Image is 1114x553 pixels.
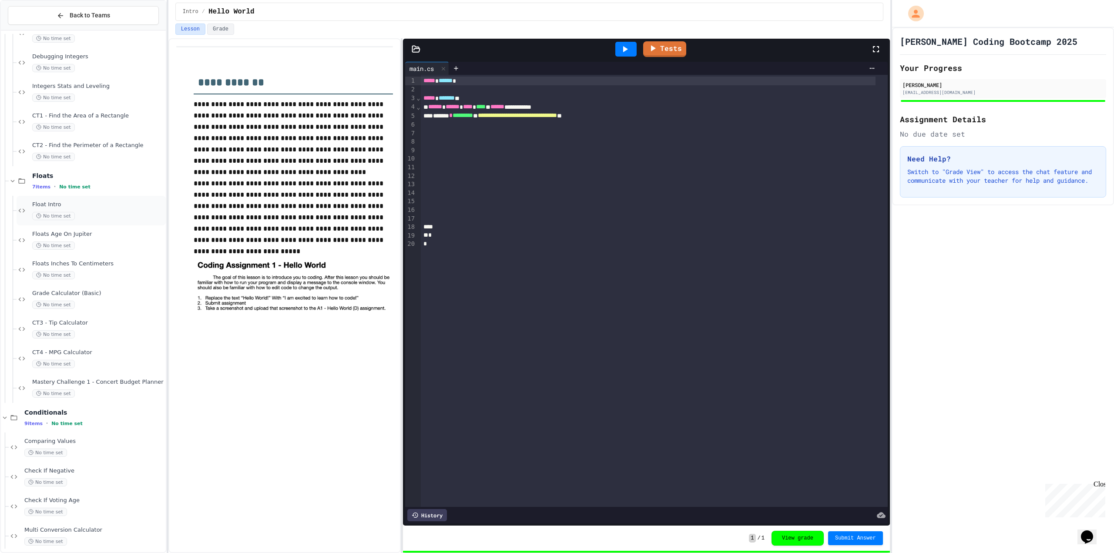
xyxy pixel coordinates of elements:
span: No time set [32,271,75,279]
div: 17 [405,214,416,223]
span: Multi Conversion Calculator [24,526,164,534]
div: 13 [405,180,416,189]
span: Check If Negative [24,467,164,475]
button: Lesson [175,23,205,35]
div: 4 [405,103,416,111]
span: No time set [24,508,67,516]
span: No time set [32,212,75,220]
span: No time set [24,449,67,457]
span: No time set [59,184,91,190]
div: [PERSON_NAME] [903,81,1104,89]
div: [EMAIL_ADDRESS][DOMAIN_NAME] [903,89,1104,96]
span: Back to Teams [70,11,110,20]
span: No time set [32,34,75,43]
button: View grade [772,531,824,546]
span: No time set [32,123,75,131]
div: My Account [899,3,926,23]
span: No time set [32,153,75,161]
div: 14 [405,189,416,198]
span: Conditionals [24,409,164,416]
span: Mastery Challenge 1 - Concert Budget Planner [32,379,164,386]
div: 15 [405,197,416,206]
h1: [PERSON_NAME] Coding Bootcamp 2025 [900,35,1077,47]
button: Grade [207,23,234,35]
span: 1 [762,535,765,542]
span: CT2 - Find the Perimeter of a Rectangle [32,142,164,149]
p: Switch to "Grade View" to access the chat feature and communicate with your teacher for help and ... [907,168,1099,185]
span: Debugging Integers [32,53,164,60]
span: / [202,8,205,15]
a: Tests [643,41,686,57]
span: No time set [24,537,67,546]
div: 7 [405,129,416,138]
iframe: chat widget [1077,518,1105,544]
div: 12 [405,172,416,181]
span: Grade Calculator (Basic) [32,290,164,297]
div: 3 [405,94,416,103]
div: 9 [405,146,416,155]
div: main.cs [405,62,449,75]
span: Check If Voting Age [24,497,164,504]
span: No time set [32,389,75,398]
span: No time set [32,94,75,102]
div: 10 [405,154,416,163]
span: No time set [24,478,67,486]
div: 2 [405,85,416,94]
span: Intro [183,8,198,15]
span: Fold line [416,104,420,111]
span: Submit Answer [835,535,876,542]
span: Floats Age On Jupiter [32,231,164,238]
div: Chat with us now!Close [3,3,60,55]
span: Fold line [416,94,420,101]
span: Integers Stats and Leveling [32,83,164,90]
span: • [54,183,56,190]
div: 11 [405,163,416,172]
div: 8 [405,137,416,146]
div: 5 [405,112,416,121]
div: 6 [405,121,416,129]
h2: Your Progress [900,62,1106,74]
div: 16 [405,206,416,214]
div: 18 [405,223,416,231]
button: Submit Answer [828,531,883,545]
div: 20 [405,240,416,248]
span: CT1 - Find the Area of a Rectangle [32,112,164,120]
span: 7 items [32,184,50,190]
span: No time set [51,421,83,426]
span: Float Intro [32,201,164,208]
div: 1 [405,77,416,85]
iframe: chat widget [1042,480,1105,517]
span: No time set [32,301,75,309]
div: No due date set [900,129,1106,139]
span: • [46,420,48,427]
span: Comparing Values [24,438,164,445]
h3: Need Help? [907,154,1099,164]
span: / [758,535,761,542]
span: Hello World [208,7,255,17]
span: Floats Inches To Centimeters [32,260,164,268]
button: Back to Teams [8,6,159,25]
span: No time set [32,64,75,72]
span: Floats [32,172,164,180]
div: History [407,509,447,521]
span: CT4 - MPG Calculator [32,349,164,356]
span: No time set [32,360,75,368]
span: CT3 - Tip Calculator [32,319,164,327]
span: No time set [32,330,75,339]
span: 9 items [24,421,43,426]
span: No time set [32,241,75,250]
span: 1 [749,534,755,543]
div: 19 [405,231,416,240]
h2: Assignment Details [900,113,1106,125]
div: main.cs [405,64,438,73]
